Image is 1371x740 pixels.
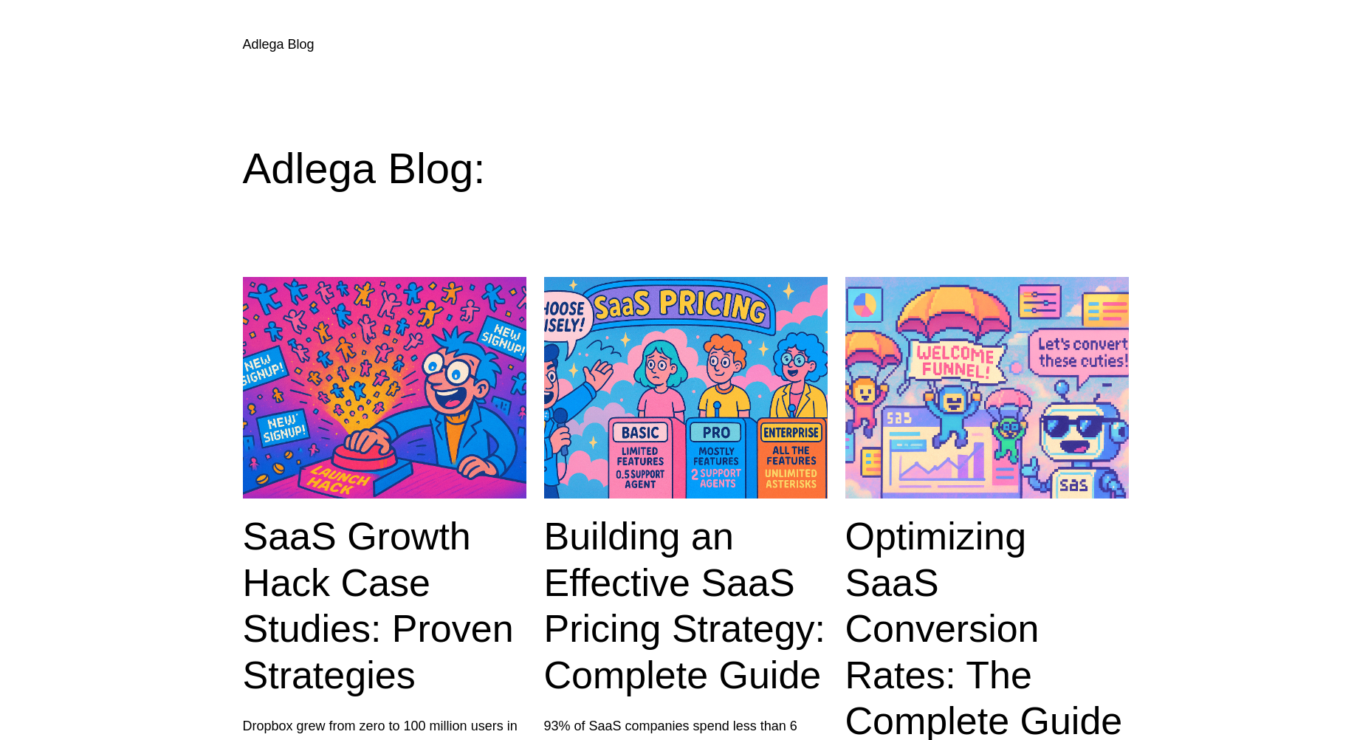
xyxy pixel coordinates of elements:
h1: Adlega Blog: [243,143,1129,194]
img: SaaS Growth Hack Case Studies: Proven Strategies [243,277,526,499]
img: Building an Effective SaaS Pricing Strategy: Complete Guide [544,277,828,499]
a: Adlega Blog [243,37,315,52]
img: Optimizing SaaS Conversion Rates: The Complete Guide [845,277,1129,499]
a: SaaS Growth Hack Case Studies: Proven Strategies [243,513,526,698]
a: Building an Effective SaaS Pricing Strategy: Complete Guide [544,513,828,698]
